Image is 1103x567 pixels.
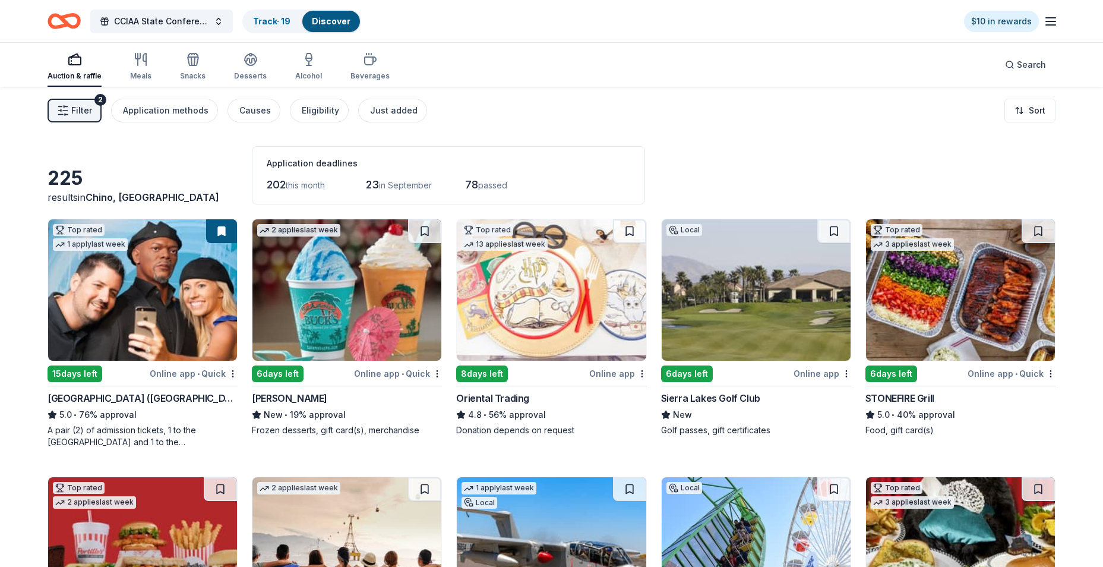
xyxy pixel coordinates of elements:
span: Filter [71,103,92,118]
a: Track· 19 [253,16,290,26]
div: Top rated [53,482,105,494]
div: STONEFIRE Grill [865,391,934,405]
div: 19% approval [252,408,442,422]
div: Online app [794,366,851,381]
div: Just added [370,103,418,118]
div: 1 apply last week [53,238,128,251]
span: New [264,408,283,422]
span: passed [478,180,507,190]
span: Search [1017,58,1046,72]
div: Local [462,497,497,509]
div: 2 applies last week [53,496,136,509]
div: Application methods [123,103,208,118]
span: • [402,369,404,379]
div: Eligibility [302,103,339,118]
span: • [892,410,895,420]
button: Snacks [180,48,206,87]
button: Just added [358,99,427,122]
div: Top rated [462,224,513,236]
div: Food, gift card(s) [865,424,1055,436]
button: Eligibility [290,99,349,122]
span: 5.0 [877,408,890,422]
div: 6 days left [252,366,304,382]
button: Search [995,53,1055,77]
div: 76% approval [48,408,238,422]
div: Alcohol [295,71,322,81]
div: Beverages [350,71,390,81]
span: • [74,410,77,420]
span: 5.0 [59,408,72,422]
div: 2 applies last week [257,224,340,237]
span: 202 [267,178,286,191]
a: Image for Bahama Buck's2 applieslast week6days leftOnline app•Quick[PERSON_NAME]New•19% approvalF... [252,219,442,436]
span: 4.8 [468,408,482,422]
div: Online app Quick [354,366,442,381]
button: Auction & raffle [48,48,102,87]
div: Golf passes, gift certificates [661,424,851,436]
div: 1 apply last week [462,482,536,494]
div: A pair (2) of admission tickets, 1 to the [GEOGRAPHIC_DATA] and 1 to the [GEOGRAPHIC_DATA] [48,424,238,448]
span: Sort [1029,103,1045,118]
img: Image for Oriental Trading [457,219,646,361]
button: Meals [130,48,151,87]
span: 78 [465,178,478,191]
button: Sort [1004,99,1055,122]
button: Beverages [350,48,390,87]
div: Oriental Trading [456,391,529,405]
div: Online app [589,366,647,381]
div: Desserts [234,71,267,81]
span: • [1015,369,1017,379]
div: Top rated [871,482,922,494]
a: Image for STONEFIRE GrillTop rated3 applieslast week6days leftOnline app•QuickSTONEFIRE Grill5.0•... [865,219,1055,436]
div: 225 [48,166,238,190]
button: Application methods [111,99,218,122]
img: Image for Bahama Buck's [252,219,441,361]
div: Meals [130,71,151,81]
a: Home [48,7,81,35]
span: • [285,410,288,420]
div: 40% approval [865,408,1055,422]
div: [GEOGRAPHIC_DATA] ([GEOGRAPHIC_DATA]) [48,391,238,405]
div: Frozen desserts, gift card(s), merchandise [252,424,442,436]
button: Causes [227,99,280,122]
button: Alcohol [295,48,322,87]
span: CCIAA State Conference 2025 [114,14,209,29]
img: Image for Hollywood Wax Museum (Hollywood) [48,219,237,361]
div: 13 applies last week [462,238,548,251]
div: 8 days left [456,366,508,382]
div: 56% approval [456,408,646,422]
div: Online app Quick [150,366,238,381]
span: 23 [366,178,379,191]
div: Auction & raffle [48,71,102,81]
div: Top rated [871,224,922,236]
div: Online app Quick [968,366,1055,381]
div: 3 applies last week [871,238,954,251]
span: this month [286,180,325,190]
div: Donation depends on request [456,424,646,436]
div: Sierra Lakes Golf Club [661,391,760,405]
div: Top rated [53,224,105,236]
div: 2 [94,94,106,106]
div: [PERSON_NAME] [252,391,327,405]
button: Filter2 [48,99,102,122]
span: New [673,408,692,422]
div: 3 applies last week [871,496,954,509]
div: Snacks [180,71,206,81]
span: in September [379,180,432,190]
div: 6 days left [661,366,713,382]
a: Image for Oriental TradingTop rated13 applieslast week8days leftOnline appOriental Trading4.8•56%... [456,219,646,436]
span: • [197,369,200,379]
div: 15 days left [48,366,102,382]
img: Image for Sierra Lakes Golf Club [662,219,851,361]
span: in [78,191,219,203]
div: Local [666,224,702,236]
button: Track· 19Discover [242,10,361,33]
button: CCIAA State Conference 2025 [90,10,233,33]
div: 6 days left [865,366,917,382]
div: Local [666,482,702,494]
div: Causes [239,103,271,118]
a: $10 in rewards [964,11,1039,32]
span: Chino, [GEOGRAPHIC_DATA] [86,191,219,203]
div: 2 applies last week [257,482,340,494]
div: Application deadlines [267,156,630,171]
